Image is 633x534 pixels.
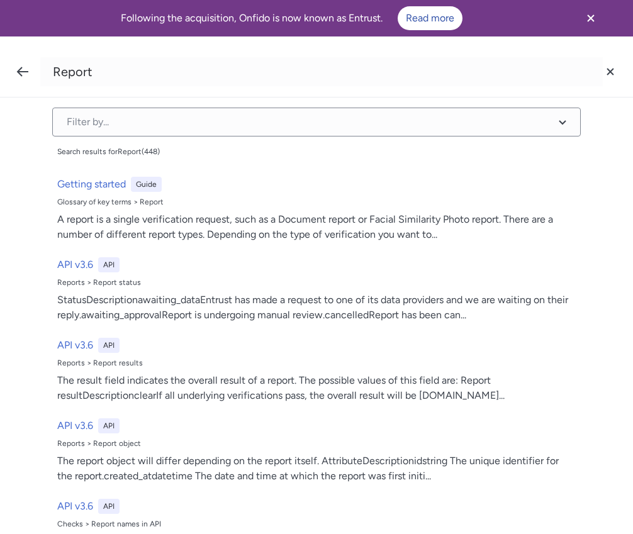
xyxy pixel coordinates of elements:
[52,172,581,247] a: Getting startedGuideGlossary of key terms > ReportA report is a single verification request, such...
[57,373,576,403] div: The result field indicates the overall result of a report. The possible values of this field are:...
[57,177,126,192] h6: Getting started
[52,333,581,408] a: API v3.6APIReports > Report resultsThe result field indicates the overall result of a report. The...
[98,257,120,272] div: API
[15,57,30,87] button: Close search field button
[57,292,576,323] div: StatusDescriptionawaiting_dataEntrust has made a request to one of its data providers and we are ...
[603,64,618,79] svg: Clear search field button
[40,57,603,86] input: Onfido search input field
[15,64,30,79] svg: Close search field button
[98,499,120,514] div: API
[57,453,576,484] div: The report object will differ depending on the report itself. AttributeDescriptionidstring The un...
[57,499,93,514] h6: API v3.6
[398,6,462,30] a: Read more
[52,413,581,489] a: API v3.6APIReports > Report objectThe report object will differ depending on the report itself. A...
[52,252,581,328] a: API v3.6APIReports > Report statusStatusDescriptionawaiting_dataEntrust has made a request to one...
[131,177,162,192] div: Guide
[57,257,93,272] h6: API v3.6
[57,438,576,448] div: Reports > Report object
[57,197,576,207] div: Glossary of key terms > Report
[15,6,568,30] div: Following the acquisition, Onfido is now known as Entrust.
[57,147,160,157] div: Search results for Report ( 448 )
[98,418,120,433] div: API
[57,212,576,242] div: A report is a single verification request, such as a Document report or Facial Similarity Photo r...
[57,519,576,529] div: Checks > Report names in API
[57,418,93,433] h6: API v3.6
[67,114,546,130] div: Filter by...
[583,11,598,26] svg: Close banner
[98,338,120,353] div: API
[57,358,576,368] div: Reports > Report results
[57,338,93,353] h6: API v3.6
[568,3,614,34] button: Close banner
[57,277,576,287] div: Reports > Report status
[603,57,618,87] button: Clear search field button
